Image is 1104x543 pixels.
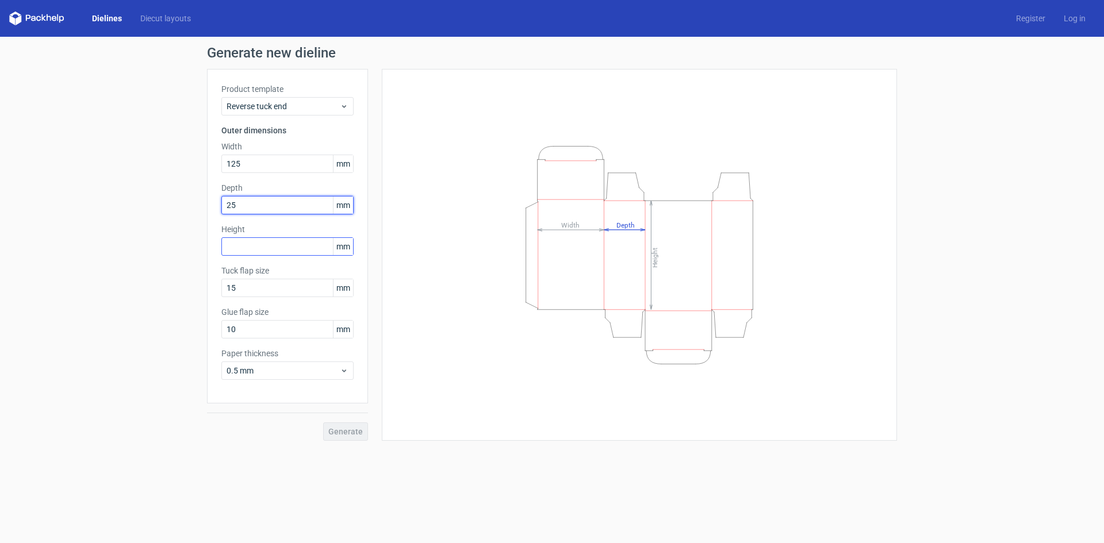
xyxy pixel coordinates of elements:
[1007,13,1055,24] a: Register
[561,221,580,229] tspan: Width
[333,238,353,255] span: mm
[1055,13,1095,24] a: Log in
[221,182,354,194] label: Depth
[333,197,353,214] span: mm
[221,141,354,152] label: Width
[333,279,353,296] span: mm
[227,365,340,376] span: 0.5 mm
[221,224,354,235] label: Height
[333,155,353,172] span: mm
[221,125,354,136] h3: Outer dimensions
[651,247,659,267] tspan: Height
[207,46,897,60] h1: Generate new dieline
[131,13,200,24] a: Diecut layouts
[221,348,354,359] label: Paper thickness
[227,101,340,112] span: Reverse tuck end
[83,13,131,24] a: Dielines
[221,306,354,318] label: Glue flap size
[221,265,354,276] label: Tuck flap size
[616,221,635,229] tspan: Depth
[221,83,354,95] label: Product template
[333,321,353,338] span: mm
